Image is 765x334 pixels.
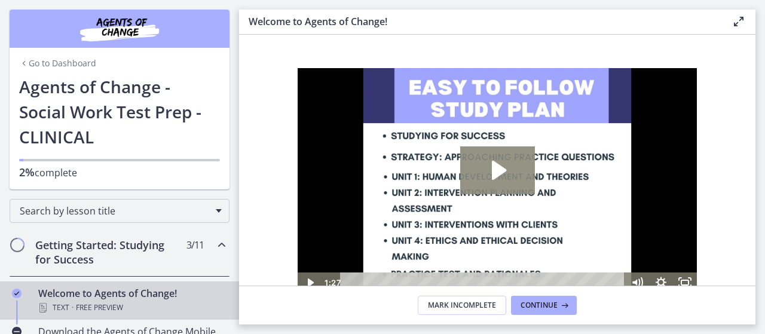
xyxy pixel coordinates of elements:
span: Search by lesson title [20,204,210,217]
i: Completed [12,289,22,298]
button: Play Video: c1o6hcmjueu5qasqsu00.mp4 [163,78,237,126]
h3: Welcome to Agents of Change! [249,14,712,29]
img: Agents of Change Social Work Test Prep [48,14,191,43]
span: · [72,301,74,315]
button: Mark Incomplete [418,296,506,315]
a: Go to Dashboard [19,57,96,69]
button: Fullscreen [375,204,399,225]
div: Playbar [51,204,322,225]
h1: Agents of Change - Social Work Test Prep - CLINICAL [19,74,220,149]
span: 3 / 11 [186,238,204,252]
span: Free preview [76,301,123,315]
p: complete [19,165,220,180]
div: Welcome to Agents of Change! [38,286,225,315]
button: Continue [511,296,577,315]
span: Mark Incomplete [428,301,496,310]
span: Continue [521,301,558,310]
button: Mute [328,204,351,225]
div: Search by lesson title [10,199,229,223]
h2: Getting Started: Studying for Success [35,238,181,266]
button: Show settings menu [351,204,375,225]
div: Text [38,301,225,315]
span: 2% [19,165,35,179]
